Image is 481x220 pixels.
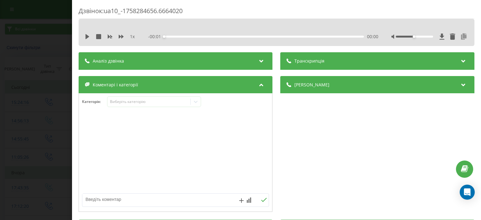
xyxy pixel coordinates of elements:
[79,7,474,19] div: Дзвінок : ua10_-1758284656.6664020
[413,35,415,38] div: Accessibility label
[82,100,107,104] h4: Категорія :
[295,82,330,88] span: [PERSON_NAME]
[148,33,164,40] span: - 00:01
[367,33,378,40] span: 00:00
[295,58,325,64] span: Транскрипція
[93,58,124,64] span: Аналіз дзвінка
[110,99,188,104] div: Виберіть категорію
[130,33,135,40] span: 1 x
[460,185,475,200] div: Open Intercom Messenger
[163,35,166,38] div: Accessibility label
[93,82,138,88] span: Коментарі і категорії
